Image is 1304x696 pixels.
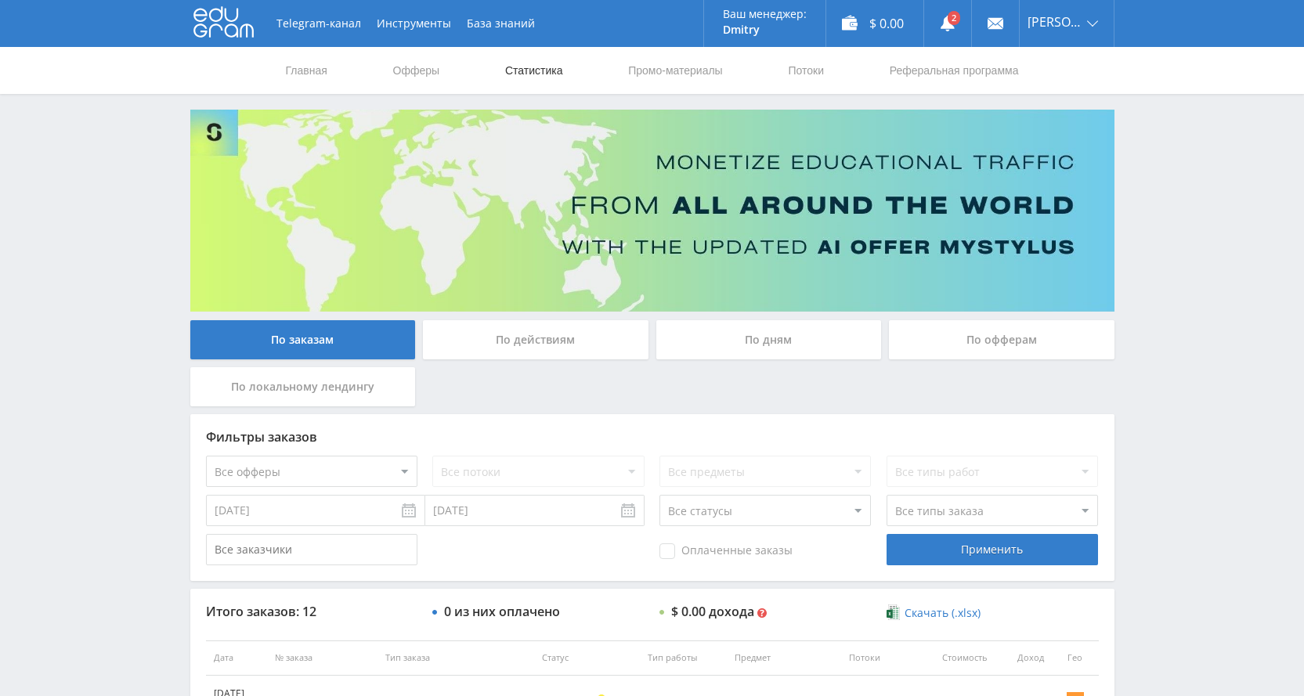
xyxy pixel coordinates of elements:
a: Промо-материалы [627,47,724,94]
span: [PERSON_NAME] [1028,16,1082,28]
div: По дням [656,320,882,359]
a: Потоки [786,47,825,94]
p: Ваш менеджер: [723,8,807,20]
a: Статистика [504,47,565,94]
a: Главная [284,47,329,94]
div: По заказам [190,320,416,359]
div: Фильтры заказов [206,430,1099,444]
a: Офферы [392,47,442,94]
div: По действиям [423,320,648,359]
span: Оплаченные заказы [659,543,793,559]
div: По офферам [889,320,1114,359]
div: По локальному лендингу [190,367,416,406]
div: Применить [887,534,1098,565]
img: Banner [190,110,1114,312]
p: Dmitry [723,23,807,36]
a: Реферальная программа [888,47,1020,94]
input: Все заказчики [206,534,417,565]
